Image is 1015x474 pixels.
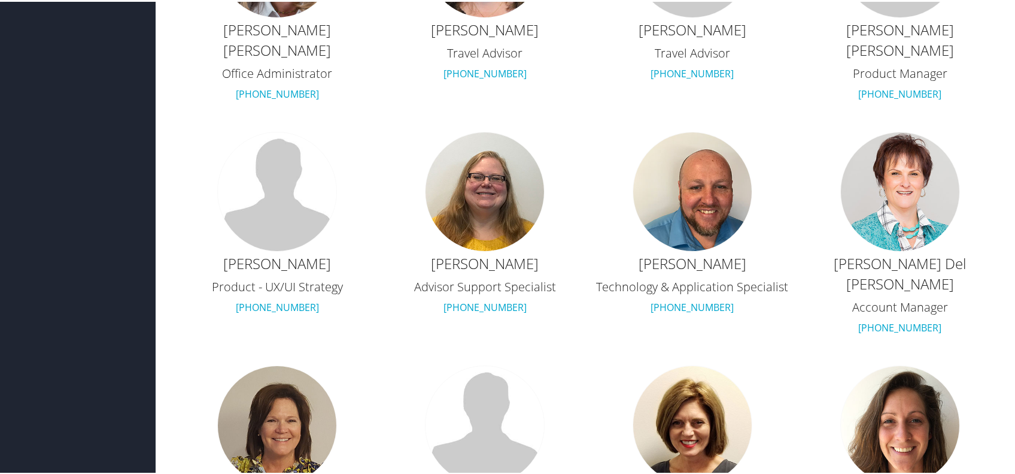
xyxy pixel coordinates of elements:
[387,252,583,272] h2: [PERSON_NAME]
[802,252,998,292] h2: [PERSON_NAME] Del [PERSON_NAME]
[858,319,941,333] a: [PHONE_NUMBER]
[180,277,375,294] h3: Product - UX/UI Strategy
[236,299,319,312] a: [PHONE_NUMBER]
[858,86,941,99] a: [PHONE_NUMBER]
[651,65,734,79] a: [PHONE_NUMBER]
[802,18,998,58] h2: [PERSON_NAME] [PERSON_NAME]
[651,299,734,312] a: [PHONE_NUMBER]
[425,130,545,250] img: michelle-dahlby.jpg
[180,252,375,272] h2: [PERSON_NAME]
[595,277,791,294] h3: Technology & Application Specialist
[443,65,527,79] a: [PHONE_NUMBER]
[180,18,375,58] h2: [PERSON_NAME] [PERSON_NAME]
[595,43,791,60] h3: Travel Advisor
[387,43,583,60] h3: Travel Advisor
[180,64,375,80] h3: Office Administrator
[802,64,998,80] h3: Product Manager
[387,18,583,38] h2: [PERSON_NAME]
[217,130,337,250] img: default.jpg
[236,86,319,99] a: [PHONE_NUMBER]
[633,130,752,250] img: stephen-davidson.jpg
[840,130,960,250] img: carol-delgiudice.jpg
[443,299,527,312] a: [PHONE_NUMBER]
[595,18,791,38] h2: [PERSON_NAME]
[595,252,791,272] h2: [PERSON_NAME]
[387,277,583,294] h3: Advisor Support Specialist
[802,297,998,314] h3: Account Manager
